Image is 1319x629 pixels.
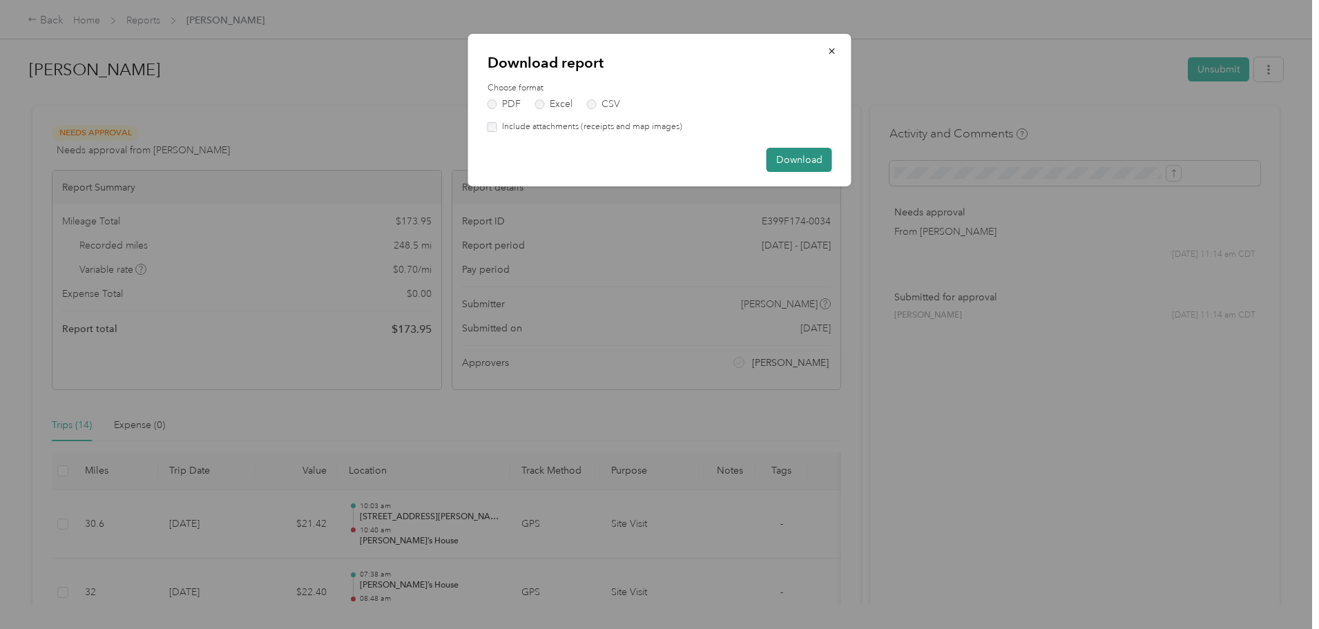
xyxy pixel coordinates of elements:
[535,99,572,109] label: Excel
[497,121,682,133] label: Include attachments (receipts and map images)
[767,148,832,172] button: Download
[488,82,832,95] label: Choose format
[488,53,832,72] p: Download report
[488,99,521,109] label: PDF
[587,99,620,109] label: CSV
[1242,552,1319,629] iframe: Everlance-gr Chat Button Frame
